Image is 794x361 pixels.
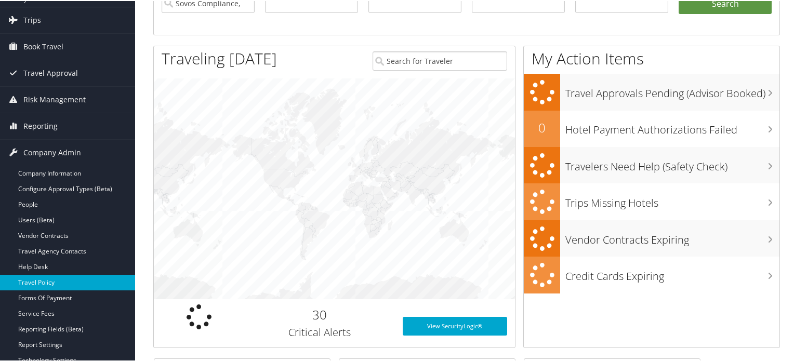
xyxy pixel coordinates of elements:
[23,6,41,32] span: Trips
[565,153,779,173] h3: Travelers Need Help (Safety Check)
[565,263,779,283] h3: Credit Cards Expiring
[403,316,508,335] a: View SecurityLogic®
[23,59,78,85] span: Travel Approval
[524,110,779,146] a: 0Hotel Payment Authorizations Failed
[524,219,779,256] a: Vendor Contracts Expiring
[23,86,86,112] span: Risk Management
[373,50,508,70] input: Search for Traveler
[252,324,387,339] h3: Critical Alerts
[23,139,81,165] span: Company Admin
[565,190,779,209] h3: Trips Missing Hotels
[23,33,63,59] span: Book Travel
[524,118,560,136] h2: 0
[565,80,779,100] h3: Travel Approvals Pending (Advisor Booked)
[565,116,779,136] h3: Hotel Payment Authorizations Failed
[162,47,277,69] h1: Traveling [DATE]
[524,47,779,69] h1: My Action Items
[252,305,387,323] h2: 30
[23,112,58,138] span: Reporting
[524,146,779,183] a: Travelers Need Help (Safety Check)
[524,182,779,219] a: Trips Missing Hotels
[524,256,779,292] a: Credit Cards Expiring
[565,226,779,246] h3: Vendor Contracts Expiring
[524,73,779,110] a: Travel Approvals Pending (Advisor Booked)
